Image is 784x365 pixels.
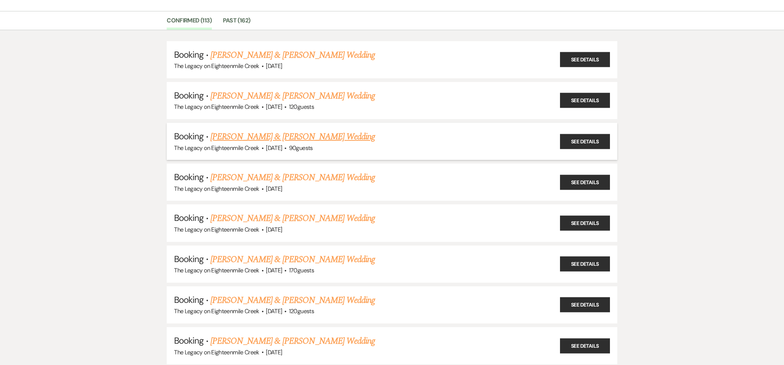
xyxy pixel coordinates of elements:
[210,49,375,62] a: [PERSON_NAME] & [PERSON_NAME] Wedding
[174,226,259,233] span: The Legacy on Eighteenmile Creek
[174,144,259,152] span: The Legacy on Eighteenmile Creek
[174,294,203,305] span: Booking
[560,93,610,108] a: See Details
[174,130,203,142] span: Booking
[560,257,610,272] a: See Details
[174,348,259,356] span: The Legacy on Eighteenmile Creek
[174,212,203,223] span: Booking
[289,103,314,111] span: 120 guests
[174,266,259,274] span: The Legacy on Eighteenmile Creek
[174,253,203,265] span: Booking
[210,171,375,184] a: [PERSON_NAME] & [PERSON_NAME] Wedding
[289,266,314,274] span: 170 guests
[210,212,375,225] a: [PERSON_NAME] & [PERSON_NAME] Wedding
[266,348,282,356] span: [DATE]
[289,307,314,315] span: 120 guests
[266,226,282,233] span: [DATE]
[266,103,282,111] span: [DATE]
[289,144,313,152] span: 90 guests
[174,90,203,101] span: Booking
[210,130,375,143] a: [PERSON_NAME] & [PERSON_NAME] Wedding
[223,16,250,30] a: Past (162)
[174,103,259,111] span: The Legacy on Eighteenmile Creek
[560,297,610,312] a: See Details
[560,52,610,67] a: See Details
[210,334,375,348] a: [PERSON_NAME] & [PERSON_NAME] Wedding
[210,294,375,307] a: [PERSON_NAME] & [PERSON_NAME] Wedding
[174,335,203,346] span: Booking
[210,253,375,266] a: [PERSON_NAME] & [PERSON_NAME] Wedding
[560,134,610,149] a: See Details
[266,144,282,152] span: [DATE]
[167,16,212,30] a: Confirmed (113)
[560,215,610,230] a: See Details
[174,185,259,193] span: The Legacy on Eighteenmile Creek
[560,338,610,353] a: See Details
[174,307,259,315] span: The Legacy on Eighteenmile Creek
[174,62,259,70] span: The Legacy on Eighteenmile Creek
[266,185,282,193] span: [DATE]
[266,62,282,70] span: [DATE]
[266,266,282,274] span: [DATE]
[210,89,375,103] a: [PERSON_NAME] & [PERSON_NAME] Wedding
[560,175,610,190] a: See Details
[174,49,203,60] span: Booking
[174,171,203,183] span: Booking
[266,307,282,315] span: [DATE]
